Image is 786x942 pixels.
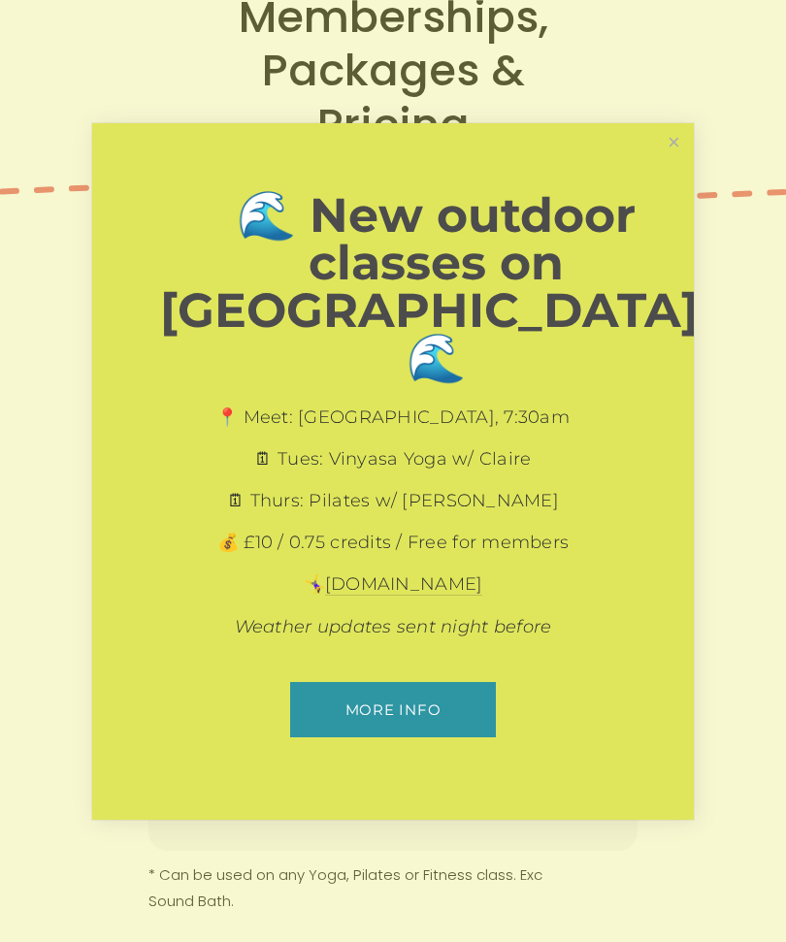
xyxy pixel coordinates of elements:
[160,191,712,381] h1: 🌊 New outdoor classes on [GEOGRAPHIC_DATA]! 🌊
[160,489,626,513] p: 🗓 Thurs: Pilates w/ [PERSON_NAME]
[160,531,626,555] p: 💰 £10 / 0.75 credits / Free for members
[325,573,483,596] a: [DOMAIN_NAME]
[160,406,626,430] p: 📍 Meet: [GEOGRAPHIC_DATA], 7:30am
[160,447,626,471] p: 🗓 Tues: Vinyasa Yoga w/ Claire
[657,126,691,160] a: Close
[235,616,552,637] em: Weather updates sent night before
[160,572,626,597] p: 🤸‍♀️
[290,682,495,737] a: More info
